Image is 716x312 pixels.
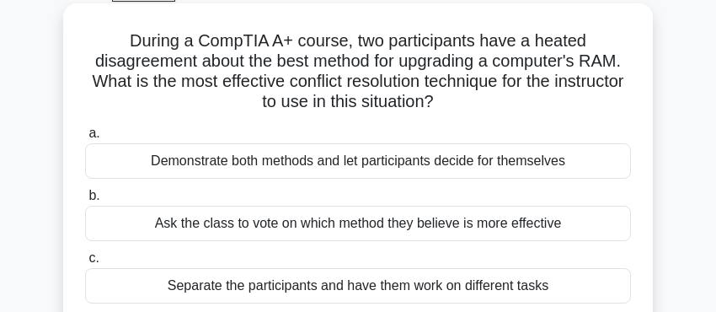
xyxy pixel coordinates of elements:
[85,268,631,304] div: Separate the participants and have them work on different tasks
[88,188,99,202] span: b.
[88,126,99,140] span: a.
[85,206,631,241] div: Ask the class to vote on which method they believe is more effective
[85,143,631,179] div: Demonstrate both methods and let participants decide for themselves
[83,30,633,113] h5: During a CompTIA A+ course, two participants have a heated disagreement about the best method for...
[88,250,99,265] span: c.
